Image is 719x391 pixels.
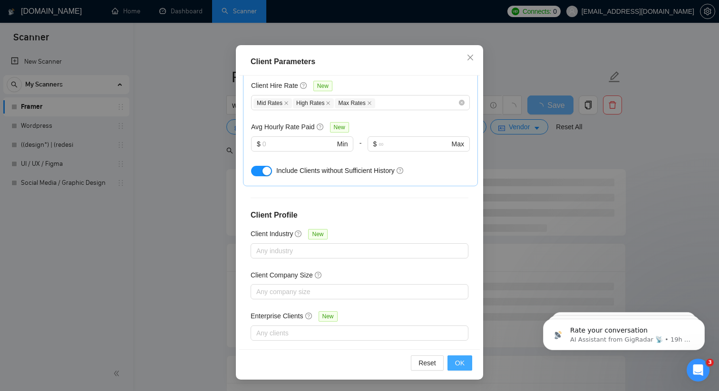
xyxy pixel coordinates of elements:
[447,355,472,371] button: OK
[305,312,313,320] span: question-circle
[317,123,324,131] span: question-circle
[367,101,372,105] span: close
[337,139,348,149] span: Min
[315,271,322,279] span: question-circle
[459,100,465,105] span: close-circle
[251,311,303,321] h5: Enterprise Clients
[335,98,375,108] span: Max Rates
[313,81,332,91] span: New
[293,98,334,108] span: High Rates
[308,229,327,239] span: New
[253,98,292,108] span: Mid Rates
[397,167,404,174] span: question-circle
[455,358,465,368] span: OK
[418,358,436,368] span: Reset
[466,54,474,61] span: close
[251,122,315,132] h5: Avg Hourly Rate Paid
[251,270,313,280] h5: Client Company Size
[373,139,377,149] span: $
[251,210,468,221] h4: Client Profile
[379,139,449,149] input: ∞
[353,136,367,163] div: -
[326,101,330,105] span: close
[251,229,293,239] h5: Client Industry
[300,82,308,89] span: question-circle
[706,359,714,366] span: 3
[330,122,349,133] span: New
[251,56,468,67] div: Client Parameters
[251,80,298,91] h5: Client Hire Rate
[687,359,709,381] iframe: Intercom live chat
[276,167,395,174] span: Include Clients without Sufficient History
[319,311,338,322] span: New
[411,355,444,371] button: Reset
[262,139,335,149] input: 0
[452,139,464,149] span: Max
[257,139,261,149] span: $
[457,45,483,71] button: Close
[295,230,302,238] span: question-circle
[284,101,289,105] span: close
[529,299,719,365] iframe: Intercom notifications message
